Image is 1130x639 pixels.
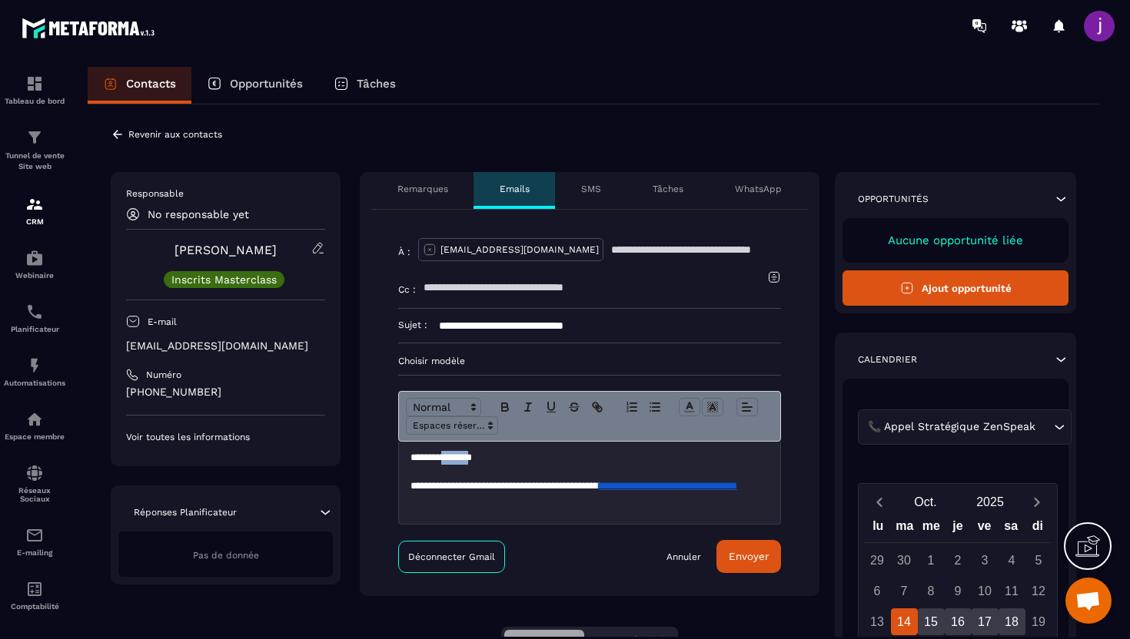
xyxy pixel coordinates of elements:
p: Tableau de bord [4,97,65,105]
a: Opportunités [191,67,318,104]
div: lu [865,515,892,542]
p: Espace membre [4,432,65,441]
div: 16 [945,608,972,635]
p: [PHONE_NUMBER] [126,385,325,399]
a: Contacts [88,67,191,104]
p: Cc : [398,283,416,296]
p: Choisir modèle [398,355,781,367]
button: Previous month [865,492,893,512]
img: formation [25,74,44,93]
p: [EMAIL_ADDRESS][DOMAIN_NAME] [440,243,599,256]
div: Search for option [858,409,1072,445]
img: automations [25,249,44,267]
div: 18 [999,608,1025,635]
img: email [25,526,44,545]
a: automationsautomationsEspace membre [4,399,65,452]
button: Open years overlay [958,488,1022,515]
p: Calendrier [858,353,917,366]
div: 9 [945,578,972,604]
div: 14 [891,608,918,635]
p: Tunnel de vente Site web [4,151,65,172]
a: formationformationTunnel de vente Site web [4,117,65,184]
div: je [945,515,972,542]
div: 12 [1025,578,1052,604]
div: 11 [999,578,1025,604]
p: Voir toutes les informations [126,431,325,443]
p: Opportunités [230,77,303,91]
div: 5 [1025,547,1052,574]
p: À : [398,246,410,258]
p: Revenir aux contacts [128,129,222,140]
img: formation [25,128,44,147]
div: 8 [918,578,945,604]
p: WhatsApp [735,183,782,195]
div: 13 [864,608,891,635]
a: Déconnecter Gmail [398,541,505,573]
a: automationsautomationsWebinaire [4,237,65,291]
p: Remarques [397,183,448,195]
a: Tâches [318,67,411,104]
button: Ajout opportunité [843,270,1069,306]
p: CRM [4,217,65,226]
p: Contacts [126,77,176,91]
a: automationsautomationsAutomatisations [4,345,65,399]
p: No responsable yet [148,208,249,220]
a: schedulerschedulerPlanificateur [4,291,65,345]
div: sa [998,515,1025,542]
p: Tâches [357,77,396,91]
a: formationformationTableau de bord [4,63,65,117]
p: Responsable [126,187,325,200]
a: formationformationCRM [4,184,65,237]
div: me [918,515,945,542]
div: ve [971,515,998,542]
span: 📞 Appel Stratégique ZenSpeak [864,419,1039,435]
div: di [1024,515,1051,542]
a: Annuler [666,551,701,563]
p: Planificateur [4,325,65,333]
a: [PERSON_NAME] [174,243,277,257]
img: formation [25,195,44,214]
input: Search for option [1039,419,1050,435]
div: 2 [945,547,972,574]
p: Automatisations [4,379,65,387]
p: Webinaire [4,271,65,280]
p: E-mail [148,316,177,328]
p: Comptabilité [4,602,65,611]
button: Envoyer [716,540,781,573]
div: Ouvrir le chat [1065,578,1112,624]
img: accountant [25,580,44,598]
p: Sujet : [398,319,427,331]
p: Tâches [653,183,683,195]
a: social-networksocial-networkRéseaux Sociaux [4,452,65,515]
p: [EMAIL_ADDRESS][DOMAIN_NAME] [126,339,325,353]
div: 30 [891,547,918,574]
div: 19 [1025,608,1052,635]
img: automations [25,410,44,429]
p: SMS [581,183,601,195]
p: Réseaux Sociaux [4,486,65,503]
div: 7 [891,578,918,604]
div: 10 [972,578,999,604]
div: 3 [972,547,999,574]
a: emailemailE-mailing [4,515,65,568]
span: Pas de donnée [193,550,259,561]
img: social-network [25,464,44,482]
div: 1 [918,547,945,574]
div: 15 [918,608,945,635]
a: accountantaccountantComptabilité [4,568,65,622]
div: ma [892,515,919,542]
img: scheduler [25,303,44,321]
img: logo [22,14,160,42]
p: Inscrits Masterclass [171,274,277,285]
p: Opportunités [858,193,929,205]
div: 29 [864,547,891,574]
p: Aucune opportunité liée [858,233,1053,247]
div: 6 [864,578,891,604]
p: Réponses Planificateur [134,506,237,518]
button: Open months overlay [893,488,958,515]
div: 4 [999,547,1025,574]
div: 17 [972,608,999,635]
p: Numéro [146,369,181,381]
p: E-mailing [4,548,65,557]
img: automations [25,356,44,375]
